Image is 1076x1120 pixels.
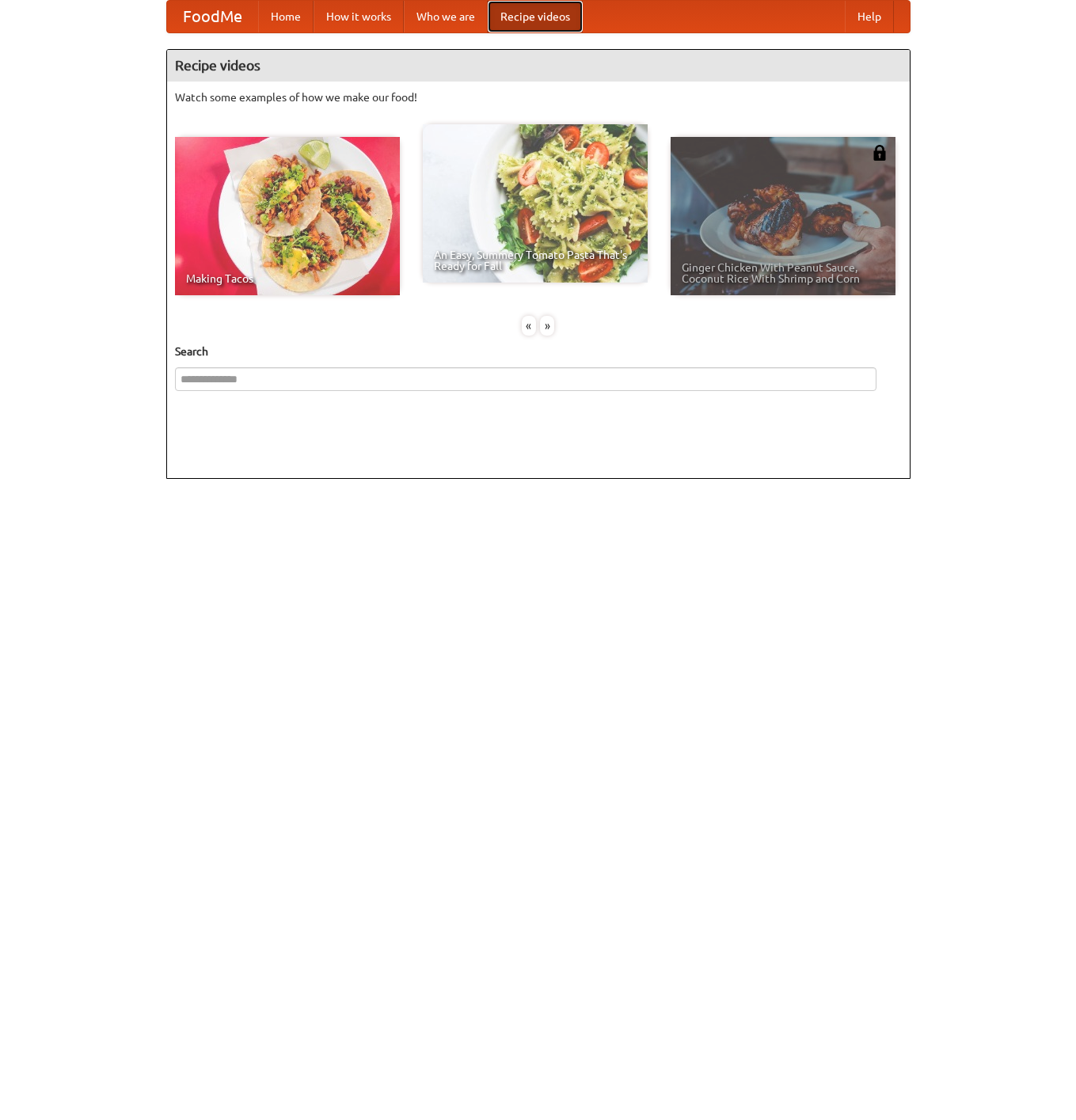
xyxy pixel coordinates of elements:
span: An Easy, Summery Tomato Pasta That's Ready for Fall [434,249,637,271]
a: Home [258,1,314,32]
a: Recipe videos [488,1,583,32]
a: An Easy, Summery Tomato Pasta That's Ready for Fall [423,124,648,283]
h4: Recipe videos [167,50,910,82]
a: Making Tacos [175,137,400,295]
div: » [540,316,554,336]
span: Making Tacos [186,273,389,284]
a: Help [845,1,894,32]
a: How it works [314,1,404,32]
p: Watch some examples of how we make our food! [175,89,902,105]
h5: Search [175,344,902,359]
img: 483408.png [872,145,888,161]
div: « [522,316,536,336]
a: Who we are [404,1,488,32]
a: FoodMe [167,1,258,32]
